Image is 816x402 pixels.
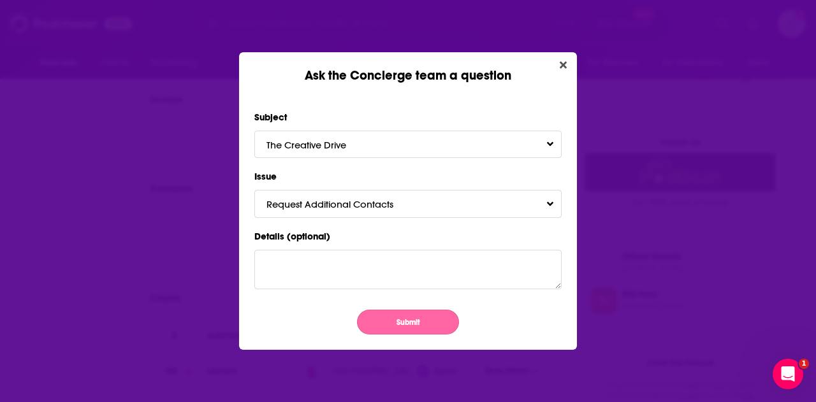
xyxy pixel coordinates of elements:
div: Ask the Concierge team a question [239,52,577,83]
span: The Creative Drive [266,139,372,151]
button: The Creative DriveToggle Pronoun Dropdown [254,131,562,158]
button: Close [555,57,572,73]
label: Subject [254,109,562,126]
button: Request Additional ContactsToggle Pronoun Dropdown [254,190,562,217]
span: Request Additional Contacts [266,198,419,210]
label: Details (optional) [254,228,562,245]
label: Issue [254,168,562,185]
iframe: Intercom live chat [773,359,803,389]
button: Submit [357,310,459,334]
span: 1 [799,359,809,369]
